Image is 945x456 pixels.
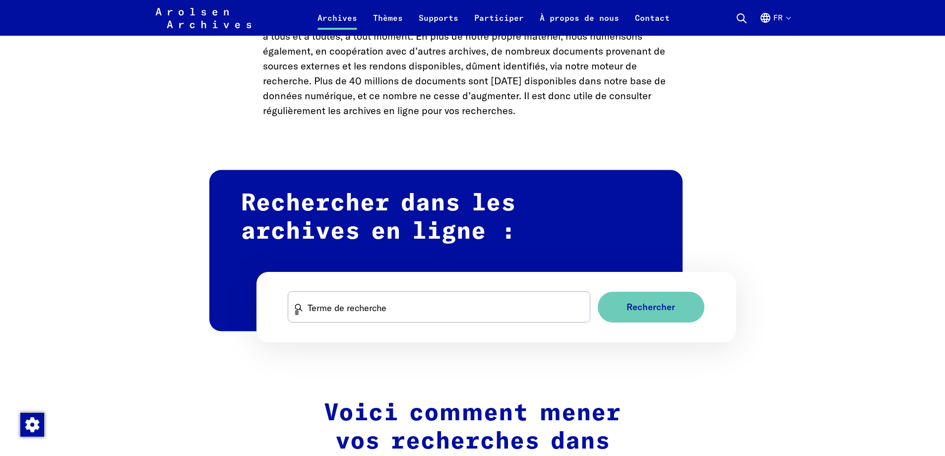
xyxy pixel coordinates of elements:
[627,12,678,36] a: Contact
[532,12,627,36] a: À propos de nous
[759,12,790,36] button: Français, sélection de la langue
[365,12,411,36] a: Thèmes
[209,170,683,331] h2: Rechercher dans les archives en ligne :
[411,12,466,36] a: Supports
[310,6,678,30] nav: Principal
[310,12,365,36] a: Archives
[627,302,675,313] span: Rechercher
[598,292,704,323] button: Rechercher
[20,413,44,437] img: Modification du consentement
[466,12,532,36] a: Participer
